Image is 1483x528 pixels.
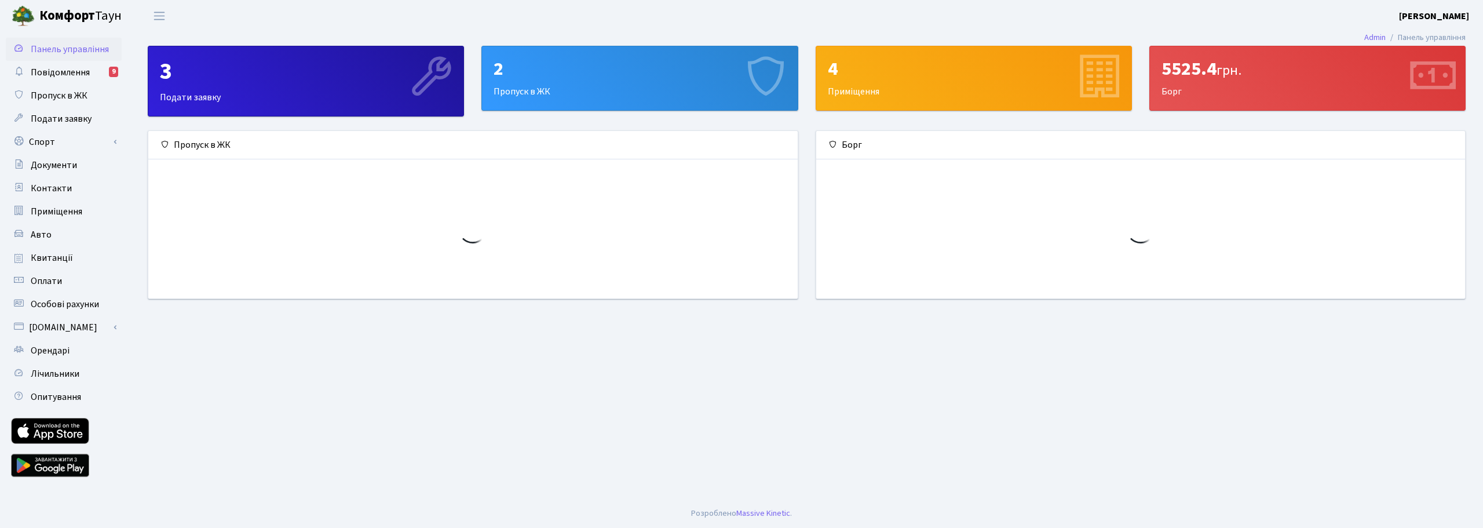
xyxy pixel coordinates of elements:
[31,228,52,241] span: Авто
[6,223,122,246] a: Авто
[1364,31,1386,43] a: Admin
[6,270,122,293] a: Оплати
[1386,31,1466,44] li: Панель управління
[828,58,1120,80] div: 4
[1347,26,1483,50] nav: breadcrumb
[6,38,122,61] a: Панель управління
[12,5,35,28] img: logo.png
[145,6,174,26] button: Переключити навігацію
[31,275,62,287] span: Оплати
[148,46,463,116] div: Подати заявку
[148,46,464,116] a: 3Подати заявку
[31,391,81,403] span: Опитування
[6,385,122,409] a: Опитування
[1150,46,1465,110] div: Борг
[39,6,122,26] span: Таун
[31,112,92,125] span: Подати заявку
[31,89,87,102] span: Пропуск в ЖК
[31,344,70,357] span: Орендарі
[6,61,122,84] a: Повідомлення9
[31,43,109,56] span: Панель управління
[6,246,122,270] a: Квитанції
[494,58,786,80] div: 2
[6,107,122,130] a: Подати заявку
[1161,58,1453,80] div: 5525.4
[1399,10,1469,23] b: [PERSON_NAME]
[31,367,79,380] span: Лічильники
[6,154,122,177] a: Документи
[1217,60,1241,81] span: грн.
[482,46,797,110] div: Пропуск в ЖК
[6,84,122,107] a: Пропуск в ЖК
[6,293,122,316] a: Особові рахунки
[109,67,118,77] div: 9
[816,46,1132,111] a: 4Приміщення
[31,66,90,79] span: Повідомлення
[148,131,798,159] div: Пропуск в ЖК
[31,252,73,264] span: Квитанції
[160,58,452,86] div: 3
[6,316,122,339] a: [DOMAIN_NAME]
[6,130,122,154] a: Спорт
[31,159,77,172] span: Документи
[691,507,792,520] div: Розроблено .
[6,200,122,223] a: Приміщення
[6,177,122,200] a: Контакти
[6,362,122,385] a: Лічильники
[31,182,72,195] span: Контакти
[736,507,790,519] a: Massive Kinetic
[816,131,1466,159] div: Борг
[1399,9,1469,23] a: [PERSON_NAME]
[6,339,122,362] a: Орендарі
[816,46,1131,110] div: Приміщення
[481,46,798,111] a: 2Пропуск в ЖК
[39,6,95,25] b: Комфорт
[31,205,82,218] span: Приміщення
[31,298,99,311] span: Особові рахунки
